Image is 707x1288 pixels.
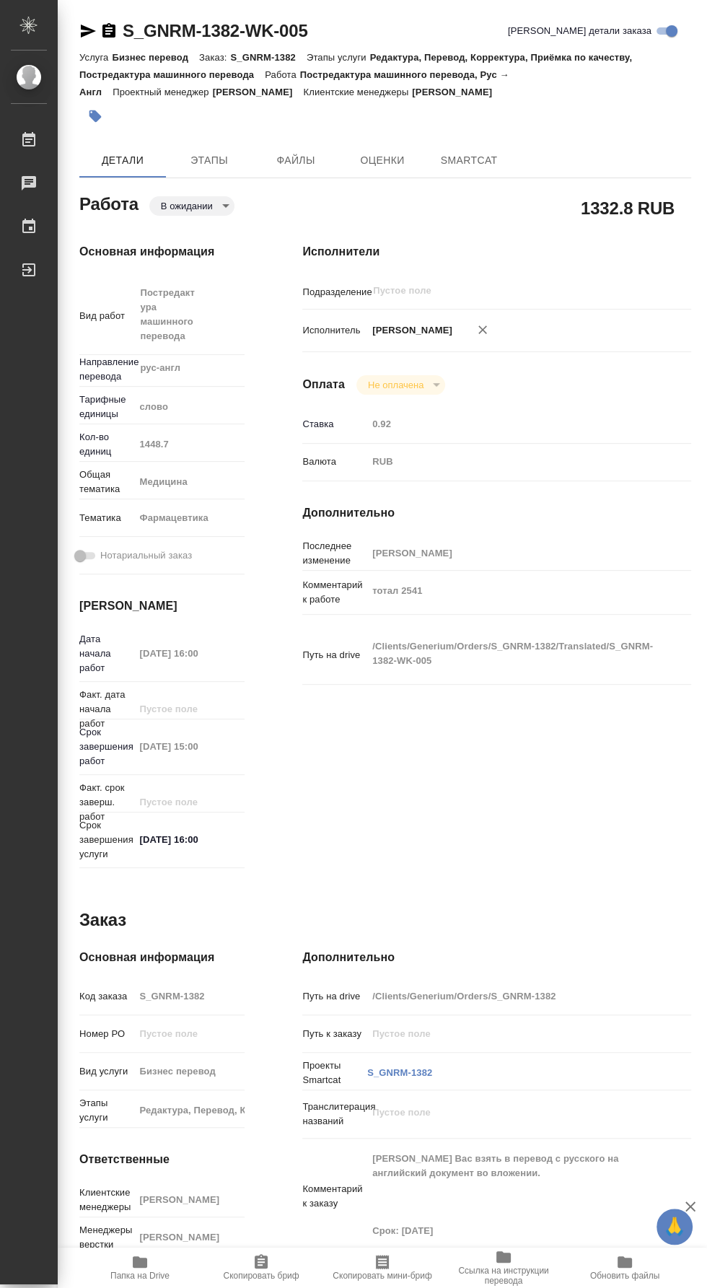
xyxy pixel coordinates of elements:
[467,314,499,346] button: Удалить исполнителя
[564,1248,685,1288] button: Обновить файлы
[302,504,691,522] h4: Дополнительно
[302,539,367,568] p: Последнее изменение
[134,698,245,719] input: Пустое поле
[134,829,245,850] input: ✎ Введи что-нибудь
[134,1023,245,1044] input: Пустое поле
[79,1027,134,1041] p: Номер РО
[134,986,245,1007] input: Пустое поле
[113,87,212,97] p: Проектный менеджер
[134,1100,245,1121] input: Пустое поле
[307,52,370,63] p: Этапы услуги
[134,792,245,812] input: Пустое поле
[304,87,413,97] p: Клиентские менеджеры
[367,1147,659,1243] textarea: [PERSON_NAME] Вас взять в перевод с русского на английский документ во вложении. Срок: [DATE]
[302,323,367,338] p: Исполнитель
[302,417,367,431] p: Ставка
[662,1212,687,1242] span: 🙏
[656,1209,693,1245] button: 🙏
[79,1096,134,1125] p: Этапы услуги
[412,87,503,97] p: [PERSON_NAME]
[302,949,691,966] h4: Дополнительно
[367,413,659,434] input: Пустое поле
[134,1061,245,1082] input: Пустое поле
[79,632,134,675] p: Дата начала работ
[149,196,234,216] div: В ожидании
[213,87,304,97] p: [PERSON_NAME]
[434,152,504,170] span: SmartCat
[134,395,265,419] div: слово
[302,285,367,299] p: Подразделение
[79,1186,134,1214] p: Клиентские менеджеры
[79,1248,201,1288] button: Папка на Drive
[79,949,245,966] h4: Основная информация
[79,1151,245,1168] h4: Ответственные
[79,393,134,421] p: Тарифные единицы
[79,100,111,132] button: Добавить тэг
[100,548,192,563] span: Нотариальный заказ
[79,430,134,459] p: Кол-во единиц
[356,375,445,395] div: В ожидании
[79,1064,134,1079] p: Вид услуги
[79,597,245,615] h4: [PERSON_NAME]
[302,1100,367,1129] p: Транслитерация названий
[302,1059,367,1087] p: Проекты Smartcat
[367,1067,432,1078] a: S_GNRM-1382
[88,152,157,170] span: Детали
[367,450,659,474] div: RUB
[333,1271,431,1281] span: Скопировать мини-бриф
[302,243,691,260] h4: Исполнители
[100,22,118,40] button: Скопировать ссылку
[223,1271,299,1281] span: Скопировать бриф
[79,22,97,40] button: Скопировать ссылку для ЯМессенджера
[302,1027,367,1041] p: Путь к заказу
[364,379,428,391] button: Не оплачена
[79,989,134,1004] p: Код заказа
[134,643,245,664] input: Пустое поле
[452,1266,555,1286] span: Ссылка на инструкции перевода
[110,1271,170,1281] span: Папка на Drive
[134,470,265,494] div: Медицина
[367,634,659,673] textarea: /Clients/Generium/Orders/S_GNRM-1382/Translated/S_GNRM-1382-WK-005
[134,1227,245,1248] input: Пустое поле
[581,196,675,220] h2: 1332.8 RUB
[367,579,659,603] textarea: тотал 2541
[157,200,217,212] button: В ожидании
[199,52,230,63] p: Заказ:
[367,543,659,564] input: Пустое поле
[79,52,112,63] p: Услуга
[508,24,651,38] span: [PERSON_NAME] детали заказа
[79,781,134,824] p: Факт. срок заверш. работ
[443,1248,564,1288] button: Ссылка на инструкции перевода
[590,1271,660,1281] span: Обновить файлы
[175,152,244,170] span: Этапы
[79,1223,134,1252] p: Менеджеры верстки
[302,989,367,1004] p: Путь на drive
[79,309,134,323] p: Вид работ
[348,152,417,170] span: Оценки
[112,52,199,63] p: Бизнес перевод
[79,908,126,932] h2: Заказ
[134,736,245,757] input: Пустое поле
[79,688,134,731] p: Факт. дата начала работ
[302,1182,367,1211] p: Комментарий к заказу
[79,468,134,496] p: Общая тематика
[302,455,367,469] p: Валюта
[302,376,345,393] h4: Оплата
[302,648,367,662] p: Путь на drive
[367,986,659,1007] input: Пустое поле
[322,1248,443,1288] button: Скопировать мини-бриф
[79,511,134,525] p: Тематика
[79,818,134,862] p: Срок завершения услуги
[367,323,452,338] p: [PERSON_NAME]
[302,578,367,607] p: Комментарий к работе
[134,506,265,530] div: Фармацевтика
[79,190,139,216] h2: Работа
[261,152,330,170] span: Файлы
[134,434,245,455] input: Пустое поле
[123,21,307,40] a: S_GNRM-1382-WK-005
[79,355,134,384] p: Направление перевода
[201,1248,322,1288] button: Скопировать бриф
[79,243,245,260] h4: Основная информация
[134,1189,245,1210] input: Пустое поле
[230,52,306,63] p: S_GNRM-1382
